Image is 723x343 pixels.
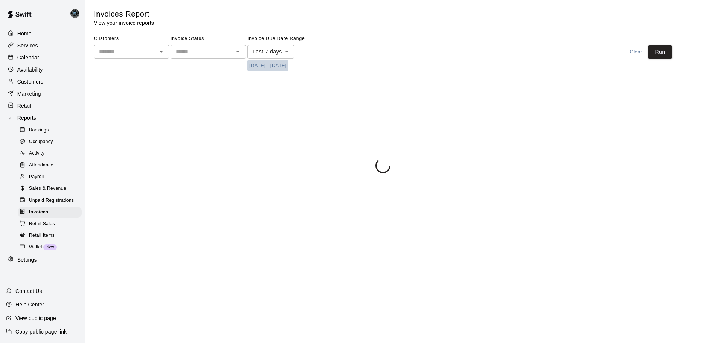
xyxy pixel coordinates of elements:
[18,230,85,241] a: Retail Items
[17,66,43,73] p: Availability
[17,42,38,49] p: Services
[6,88,79,99] a: Marketing
[29,232,55,239] span: Retail Items
[29,150,44,157] span: Activity
[18,148,85,160] a: Activity
[18,195,85,206] a: Unpaid Registrations
[6,76,79,87] a: Customers
[29,185,66,192] span: Sales & Revenue
[69,6,85,21] div: Danny Lake
[15,287,42,295] p: Contact Us
[18,219,82,229] div: Retail Sales
[6,52,79,63] a: Calendar
[18,136,85,148] a: Occupancy
[17,256,37,264] p: Settings
[15,314,56,322] p: View public page
[6,64,79,75] a: Availability
[624,45,648,59] button: Clear
[17,78,43,85] p: Customers
[18,241,85,253] a: WalletNew
[17,54,39,61] p: Calendar
[18,183,82,194] div: Sales & Revenue
[6,112,79,123] a: Reports
[18,148,82,159] div: Activity
[94,19,154,27] p: View your invoice reports
[29,127,49,134] span: Bookings
[15,328,67,335] p: Copy public page link
[18,218,85,230] a: Retail Sales
[29,173,44,181] span: Payroll
[18,206,85,218] a: Invoices
[18,125,82,136] div: Bookings
[43,245,57,249] span: New
[18,230,82,241] div: Retail Items
[18,124,85,136] a: Bookings
[94,33,169,45] span: Customers
[15,301,44,308] p: Help Center
[18,172,82,182] div: Payroll
[18,171,85,183] a: Payroll
[247,60,288,72] button: [DATE] - [DATE]
[6,40,79,51] a: Services
[94,9,154,19] h5: Invoices Report
[17,90,41,98] p: Marketing
[648,45,672,59] button: Run
[17,114,36,122] p: Reports
[29,244,42,251] span: Wallet
[18,183,85,195] a: Sales & Revenue
[247,33,313,45] span: Invoice Due Date Range
[233,46,243,57] button: Open
[29,197,74,204] span: Unpaid Registrations
[18,242,82,253] div: WalletNew
[29,220,55,228] span: Retail Sales
[17,30,32,37] p: Home
[6,28,79,39] a: Home
[18,137,82,147] div: Occupancy
[247,45,294,59] div: Last 7 days
[18,207,82,218] div: Invoices
[17,102,31,110] p: Retail
[18,160,85,171] a: Attendance
[171,33,246,45] span: Invoice Status
[6,254,79,265] a: Settings
[18,160,82,171] div: Attendance
[6,100,79,111] a: Retail
[70,9,79,18] img: Danny Lake
[156,46,166,57] button: Open
[29,138,53,146] span: Occupancy
[29,209,48,216] span: Invoices
[29,162,53,169] span: Attendance
[18,195,82,206] div: Unpaid Registrations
